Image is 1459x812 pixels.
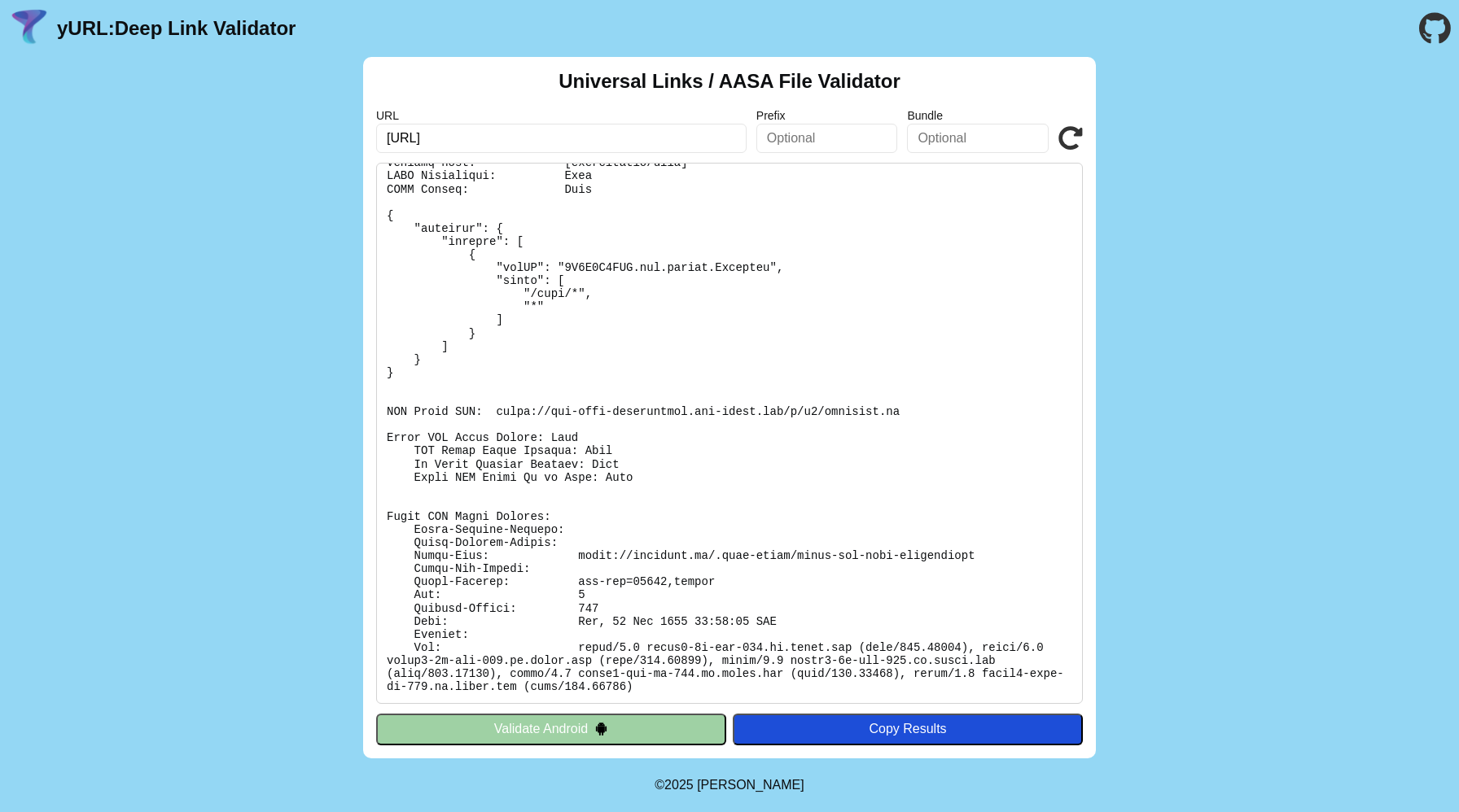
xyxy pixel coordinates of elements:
[376,109,747,122] label: URL
[664,778,694,792] span: 2025
[376,714,726,744] button: Validate Android
[376,124,747,153] input: Required
[756,124,898,153] input: Optional
[376,163,1083,704] pre: Lorem ipsu do: sitam://consecte.ad/.elit-seddo/eiusm-tem-inci-utlaboreetd Ma Aliquaen: Admi Venia...
[8,7,50,50] img: yURL Logo
[756,109,898,122] label: Prefix
[907,109,1049,122] label: Bundle
[594,722,608,736] img: droidIcon.svg
[697,778,804,792] a: Michael Ibragimchayev's Personal Site
[733,714,1083,744] button: Copy Results
[57,17,296,40] a: yURL:Deep Link Validator
[559,70,900,93] h2: Universal Links / AASA File Validator
[741,722,1075,736] div: Copy Results
[907,124,1049,153] input: Optional
[655,758,804,812] footer: ©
